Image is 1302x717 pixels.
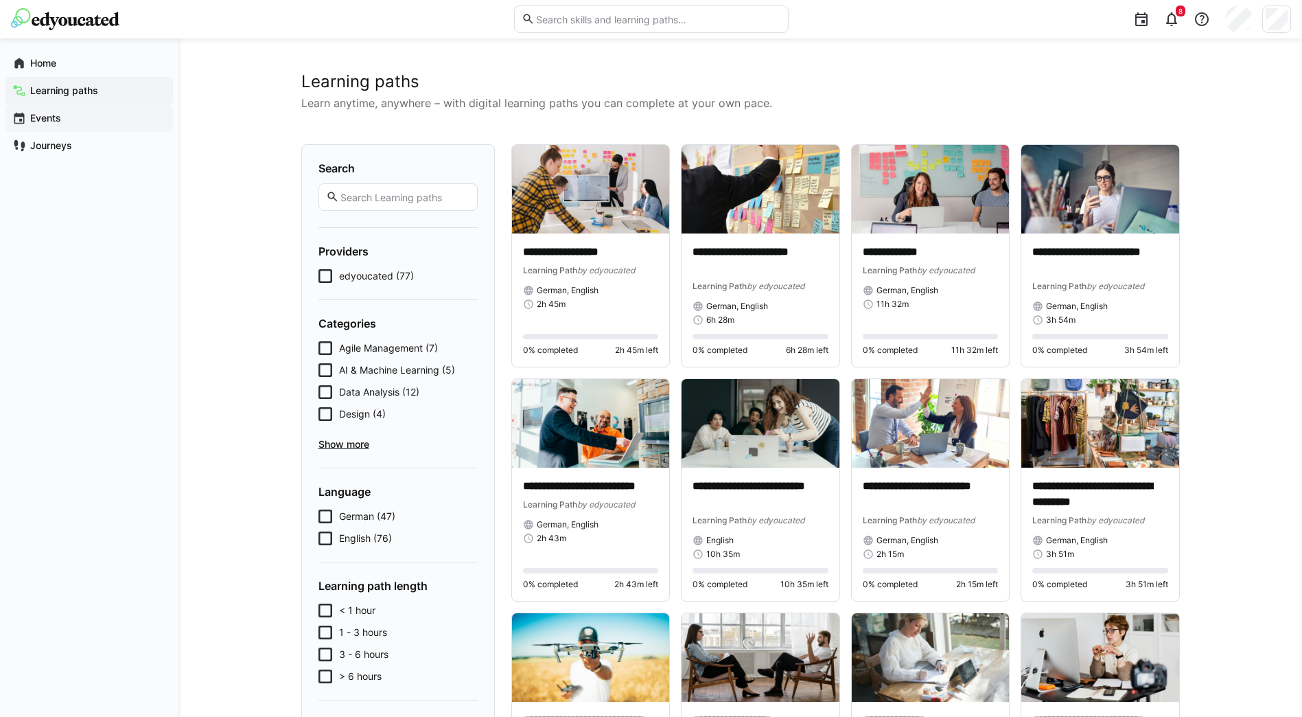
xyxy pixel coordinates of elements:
[1086,281,1144,291] span: by edyoucated
[339,191,469,203] input: Search Learning paths
[682,379,839,468] img: image
[1032,281,1086,291] span: Learning Path
[523,265,577,275] span: Learning Path
[615,345,658,356] span: 2h 45m left
[1046,301,1108,312] span: German, English
[512,613,670,702] img: image
[318,579,478,593] h4: Learning path length
[339,626,387,639] span: 1 - 3 hours
[852,613,1010,702] img: image
[706,549,740,560] span: 10h 35m
[863,345,918,356] span: 0% completed
[693,281,747,291] span: Learning Path
[951,345,998,356] span: 11h 32m left
[1046,315,1076,326] span: 3h 54m
[577,265,635,275] span: by edyoucated
[863,265,917,275] span: Learning Path
[852,145,1010,234] img: image
[876,549,904,560] span: 2h 15m
[318,161,478,175] h4: Search
[301,95,1180,111] p: Learn anytime, anywhere – with digital learning paths you can complete at your own pace.
[682,145,839,234] img: image
[614,579,658,590] span: 2h 43m left
[1032,345,1087,356] span: 0% completed
[706,301,768,312] span: German, English
[339,648,388,661] span: 3 - 6 hours
[537,533,566,544] span: 2h 43m
[1032,515,1086,525] span: Learning Path
[512,145,670,234] img: image
[301,71,1180,92] h2: Learning paths
[523,579,578,590] span: 0% completed
[339,510,395,523] span: German (47)
[1124,345,1168,356] span: 3h 54m left
[339,363,455,377] span: AI & Machine Learning (5)
[512,379,670,468] img: image
[535,13,780,25] input: Search skills and learning paths…
[523,499,577,510] span: Learning Path
[780,579,828,590] span: 10h 35m left
[706,535,734,546] span: English
[339,407,386,421] span: Design (4)
[956,579,998,590] span: 2h 15m left
[917,265,975,275] span: by edyoucated
[339,385,419,399] span: Data Analysis (12)
[339,604,375,617] span: < 1 hour
[1021,145,1179,234] img: image
[318,437,478,451] span: Show more
[706,315,734,326] span: 6h 28m
[917,515,975,525] span: by edyoucated
[876,285,938,296] span: German, English
[1126,579,1168,590] span: 3h 51m left
[537,519,598,530] span: German, English
[1086,515,1144,525] span: by edyoucated
[876,299,909,310] span: 11h 32m
[318,317,478,330] h4: Categories
[682,613,839,702] img: image
[1021,613,1179,702] img: image
[1032,579,1087,590] span: 0% completed
[339,269,414,283] span: edyoucated (77)
[747,281,804,291] span: by edyoucated
[339,532,392,545] span: English (76)
[1046,549,1074,560] span: 3h 51m
[318,244,478,258] h4: Providers
[747,515,804,525] span: by edyoucated
[693,515,747,525] span: Learning Path
[693,579,747,590] span: 0% completed
[1046,535,1108,546] span: German, English
[863,515,917,525] span: Learning Path
[523,345,578,356] span: 0% completed
[577,499,635,510] span: by edyoucated
[1178,7,1183,15] span: 8
[1021,379,1179,468] img: image
[852,379,1010,468] img: image
[537,285,598,296] span: German, English
[863,579,918,590] span: 0% completed
[693,345,747,356] span: 0% completed
[876,535,938,546] span: German, English
[339,341,438,355] span: Agile Management (7)
[537,299,566,310] span: 2h 45m
[786,345,828,356] span: 6h 28m left
[318,485,478,499] h4: Language
[339,670,382,683] span: > 6 hours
